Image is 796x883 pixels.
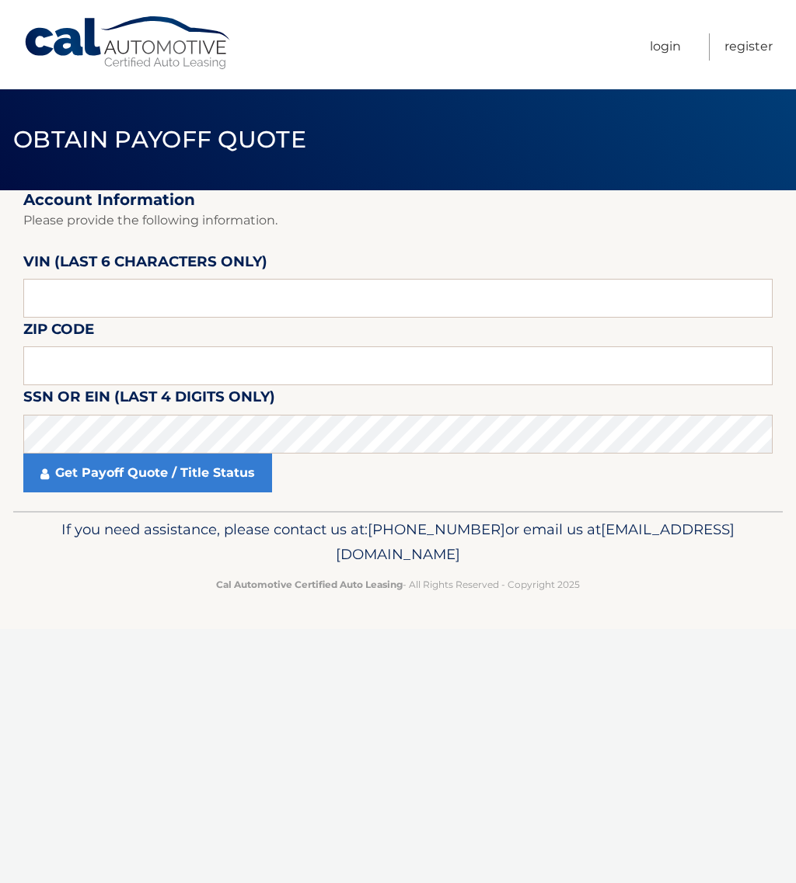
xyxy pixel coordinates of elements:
label: VIN (last 6 characters only) [23,250,267,279]
span: Obtain Payoff Quote [13,125,306,154]
a: Cal Automotive [23,16,233,71]
label: Zip Code [23,318,94,346]
p: - All Rights Reserved - Copyright 2025 [37,576,759,593]
label: SSN or EIN (last 4 digits only) [23,385,275,414]
p: Please provide the following information. [23,210,773,231]
a: Register [724,33,773,61]
a: Login [650,33,681,61]
p: If you need assistance, please contact us at: or email us at [37,517,759,567]
span: [PHONE_NUMBER] [368,520,505,538]
strong: Cal Automotive Certified Auto Leasing [216,579,403,590]
a: Get Payoff Quote / Title Status [23,454,272,492]
h2: Account Information [23,190,773,210]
